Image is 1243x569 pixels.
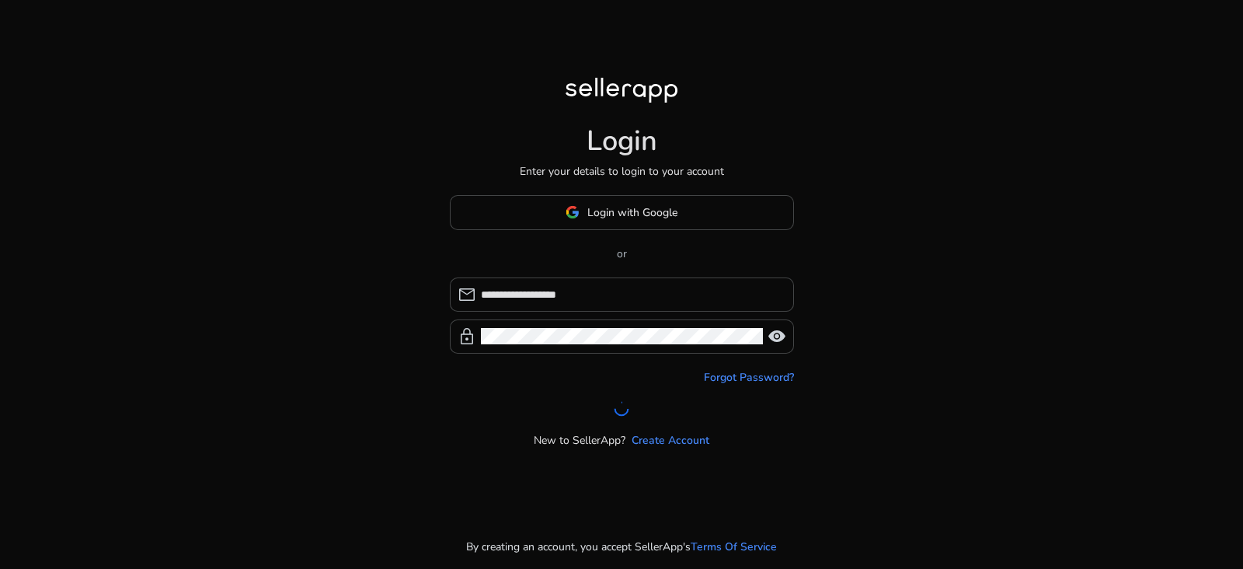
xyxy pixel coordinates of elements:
[632,432,709,449] a: Create Account
[520,163,724,180] p: Enter your details to login to your account
[768,327,786,346] span: visibility
[587,124,657,158] h1: Login
[704,369,794,386] a: Forgot Password?
[534,432,625,449] p: New to SellerApp?
[450,246,794,262] p: or
[691,539,777,555] a: Terms Of Service
[587,204,677,221] span: Login with Google
[566,205,580,219] img: google-logo.svg
[458,285,476,304] span: mail
[450,195,794,230] button: Login with Google
[458,327,476,346] span: lock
